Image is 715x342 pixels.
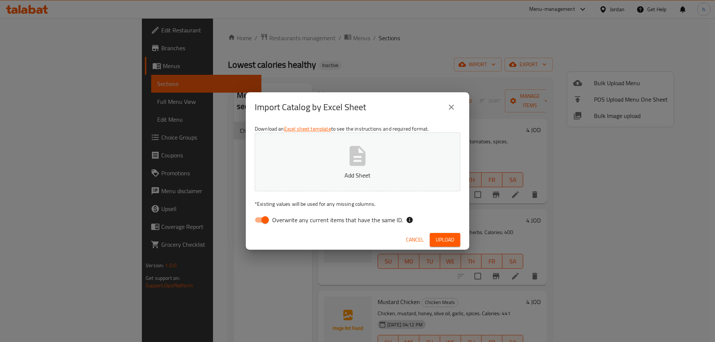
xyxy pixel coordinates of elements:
[266,171,449,180] p: Add Sheet
[255,132,460,191] button: Add Sheet
[406,235,424,244] span: Cancel
[442,98,460,116] button: close
[255,101,366,113] h2: Import Catalog by Excel Sheet
[284,124,331,134] a: Excel sheet template
[406,216,413,224] svg: If the overwrite option isn't selected, then the items that match an existing ID will be ignored ...
[255,200,460,208] p: Existing values will be used for any missing columns.
[403,233,427,247] button: Cancel
[272,215,403,224] span: Overwrite any current items that have the same ID.
[430,233,460,247] button: Upload
[246,122,469,230] div: Download an to see the instructions and required format.
[436,235,454,244] span: Upload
